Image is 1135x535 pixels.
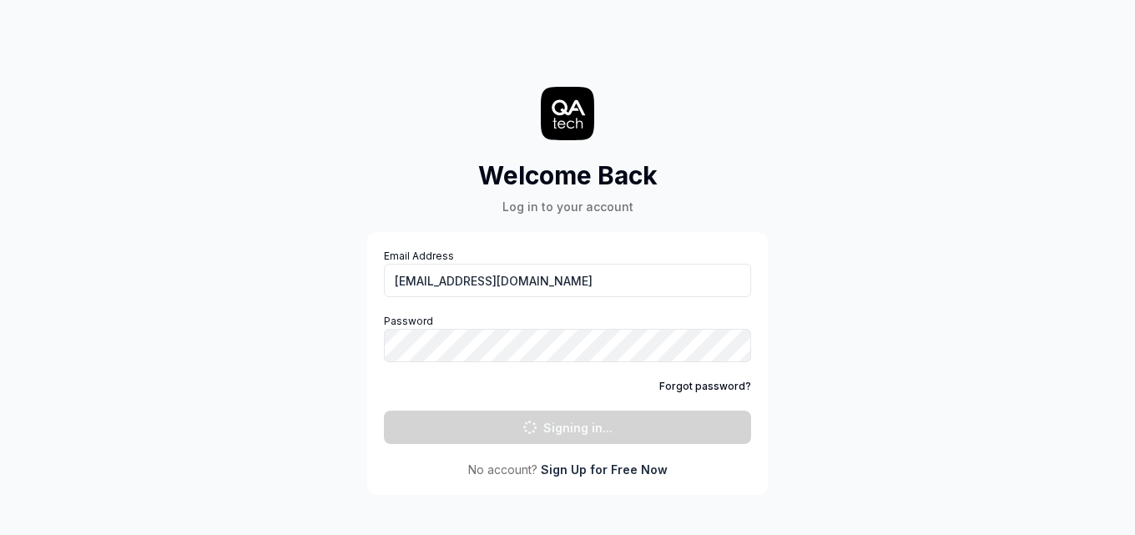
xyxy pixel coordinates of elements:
[659,379,751,394] a: Forgot password?
[541,461,668,478] a: Sign Up for Free Now
[478,198,658,215] div: Log in to your account
[384,411,751,444] button: Signing in...
[384,314,751,362] label: Password
[384,329,751,362] input: Password
[384,264,751,297] input: Email Address
[384,249,751,297] label: Email Address
[468,461,537,478] span: No account?
[478,157,658,194] h2: Welcome Back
